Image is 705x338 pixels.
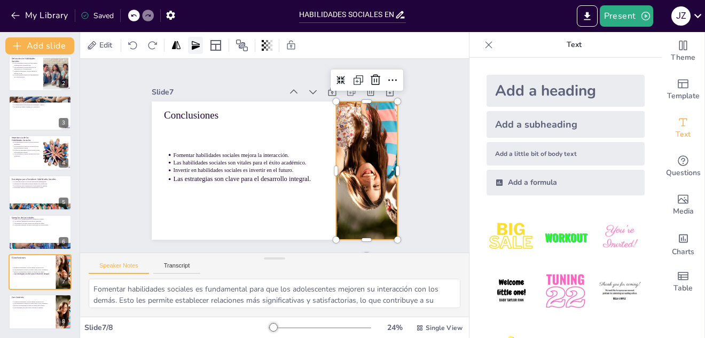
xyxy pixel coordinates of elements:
[671,5,691,27] button: j z
[59,158,68,168] div: 4
[207,37,224,54] div: Layout
[487,111,645,138] div: Add a subheading
[14,269,52,271] p: Las habilidades sociales son vitales para el éxito académico.
[672,246,694,258] span: Charts
[14,220,68,222] p: Los debates fomentan la expresión de opiniones.
[662,109,704,147] div: Add text boxes
[81,11,114,21] div: Saved
[595,266,645,316] img: 6.jpeg
[236,39,248,52] span: Position
[14,224,68,226] p: Actividades prácticas son motivadoras para los adolescentes.
[14,303,52,305] p: Las habilidades sociales son vitales para el éxito académico.
[577,5,598,27] button: Export to PowerPoint
[382,323,408,333] div: 24 %
[14,186,68,188] p: Estrategias efectivas fortalecen habilidades sociales.
[671,52,695,64] span: Theme
[14,304,52,306] p: Invertir en habilidades sociales es invertir en el futuro.
[59,317,68,326] div: 8
[12,295,53,298] p: Conclusiones
[14,62,40,66] p: Las habilidades sociales son capacidades esenciales para la interacción.
[89,262,149,274] button: Speaker Notes
[12,57,40,62] p: Definición de Habilidades Sociales
[497,32,651,58] p: Text
[14,66,40,69] p: Las habilidades sociales influyen en la autoestima de los adolescentes.
[9,96,72,131] div: 3
[59,78,68,88] div: 2
[5,37,74,54] button: Add slide
[207,135,313,273] p: Conclusiones
[673,206,694,217] span: Media
[254,105,349,231] p: Invertir en habilidades sociales es invertir en el futuro.
[12,136,40,142] p: Importancia de las Habilidades Sociales
[487,142,645,166] div: Add a little bit of body text
[12,216,68,219] p: Ejemplos de Actividades
[9,56,72,91] div: 2
[9,175,72,210] div: 5
[487,266,536,316] img: 4.jpeg
[59,118,68,128] div: 3
[59,198,68,207] div: 5
[97,40,114,50] span: Edit
[12,97,68,100] p: Tipos de Habilidades Sociales
[600,5,653,27] button: Present
[666,167,701,179] span: Questions
[14,267,52,269] p: Fomentar habilidades sociales mejora la interacción.
[14,218,68,221] p: Juegos de rol permiten practicar situaciones sociales.
[426,324,463,332] span: Single View
[14,104,68,106] p: La asertividad ayuda a expresar necesidades y deseos.
[261,99,357,226] p: Las estrategias son clave para el desarrollo integral.
[14,222,68,224] p: Las dinámicas de grupo desarrollan trabajo en equipo.
[14,145,40,149] p: La resolución de conflictos es más efectiva con habilidades sociales.
[299,7,395,22] input: Insert title
[242,114,336,240] p: Fomentar habilidades sociales mejora la interacción.
[9,215,72,250] div: 6
[153,262,201,274] button: Transcript
[540,213,590,262] img: 2.jpeg
[14,153,40,157] p: Las habilidades sociales contribuyen al éxito académico.
[14,74,40,77] p: Las habilidades sociales son fundamentales en la adolescencia.
[89,279,460,308] textarea: Fomentar habilidades sociales es fundamental para que los adolescentes mejoren su interacción con...
[662,186,704,224] div: Add images, graphics, shapes or video
[9,135,72,170] div: 4
[9,254,72,289] div: 7
[248,109,343,235] p: Las habilidades sociales son vitales para el éxito académico.
[673,282,693,294] span: Table
[671,6,691,26] div: j z
[14,106,68,108] p: El trabajo en equipo fomenta la colaboración.
[14,100,68,102] p: Tipos de habilidades sociales incluyen comunicación verbal y no verbal.
[595,213,645,262] img: 3.jpeg
[14,185,68,187] p: La reflexión sobre experiencias sociales mejora la empatía.
[540,266,590,316] img: 5.jpeg
[14,301,52,303] p: Fomentar habilidades sociales mejora la interacción.
[59,277,68,287] div: 7
[662,263,704,301] div: Add a table
[14,273,52,275] p: Las estrategias son clave para el desarrollo integral.
[662,224,704,263] div: Add charts and graphs
[14,271,52,273] p: Invertir en habilidades sociales es invertir en el futuro.
[14,149,40,153] p: La falta de habilidades sociales puede causar problemas emocionales.
[662,70,704,109] div: Add ready made slides
[662,32,704,70] div: Change the overall theme
[487,213,536,262] img: 1.jpeg
[59,237,68,247] div: 6
[8,7,73,24] button: My Library
[667,90,700,102] span: Template
[676,129,691,140] span: Text
[662,147,704,186] div: Get real-time input from your audience
[14,142,40,145] p: Las habilidades sociales facilitan relaciones saludables.
[14,70,40,74] p: Fomentar habilidades sociales mejora el entorno social.
[9,294,72,329] div: 8
[14,102,68,104] p: La empatía es crucial para las relaciones interpersonales.
[487,75,645,107] div: Add a heading
[214,184,299,296] div: Slide 7
[487,170,645,195] div: Add a formula
[12,177,68,180] p: Estrategias para Fortalecer Habilidades Sociales
[14,183,68,185] p: Participar en actividades grupales fomenta la colaboración.
[14,306,52,309] p: Las estrategias son clave para el desarrollo integral.
[14,180,68,183] p: La escucha activa es clave para una buena comunicación.
[12,256,53,260] p: Conclusiones
[84,323,269,333] div: Slide 7 / 8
